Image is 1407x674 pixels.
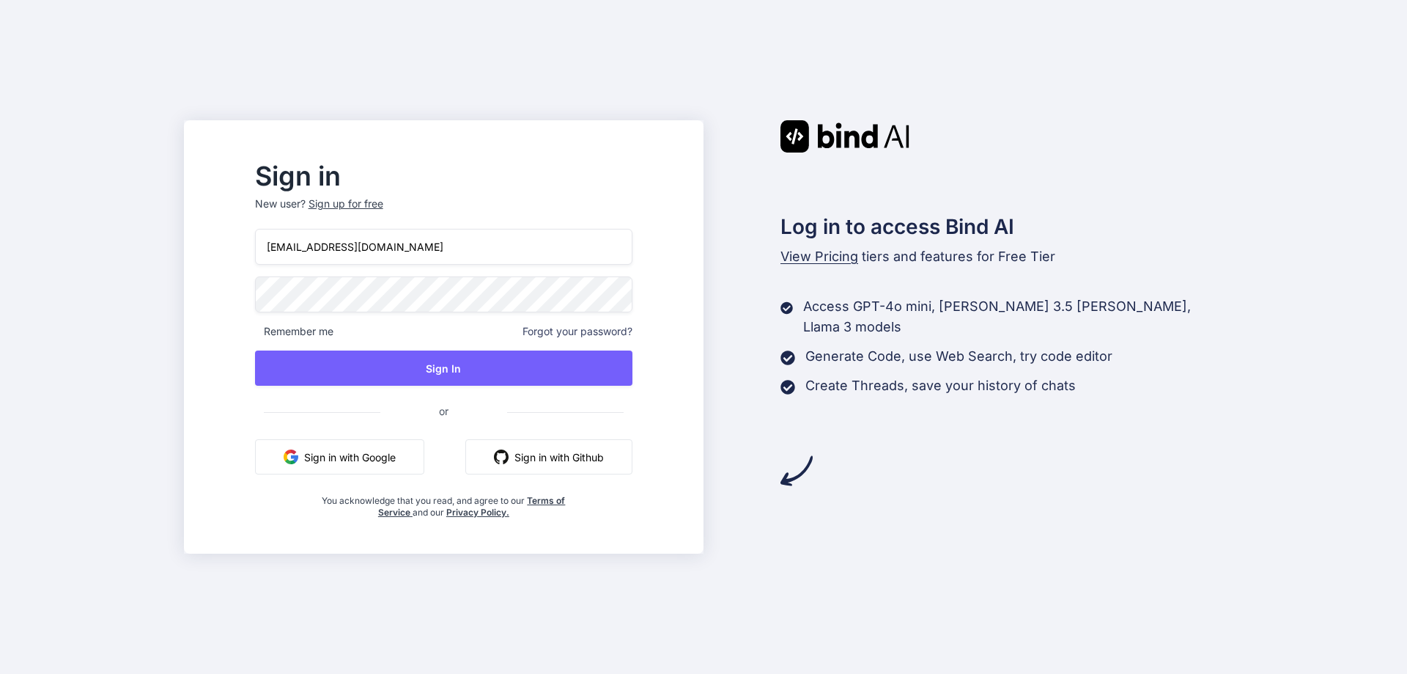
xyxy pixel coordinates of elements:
a: Terms of Service [378,495,566,518]
p: Create Threads, save your history of chats [805,376,1076,396]
img: arrow [780,455,813,487]
p: tiers and features for Free Tier [780,246,1223,267]
input: Login or Email [255,229,632,265]
p: New user? [255,197,632,229]
span: or [380,393,507,429]
button: Sign In [255,351,632,386]
img: Bind AI logo [780,120,909,153]
span: Forgot your password? [522,324,632,339]
div: Sign up for free [309,197,383,211]
a: Privacy Policy. [446,507,509,518]
div: You acknowledge that you read, and agree to our and our [318,486,570,519]
p: Access GPT-4o mini, [PERSON_NAME] 3.5 [PERSON_NAME], Llama 3 models [803,296,1223,337]
p: Generate Code, use Web Search, try code editor [805,346,1112,367]
span: Remember me [255,324,333,339]
img: google [284,450,298,464]
h2: Log in to access Bind AI [780,211,1223,242]
button: Sign in with Github [465,439,632,475]
h2: Sign in [255,164,632,188]
button: Sign in with Google [255,439,424,475]
span: View Pricing [780,249,858,264]
img: github [494,450,509,464]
